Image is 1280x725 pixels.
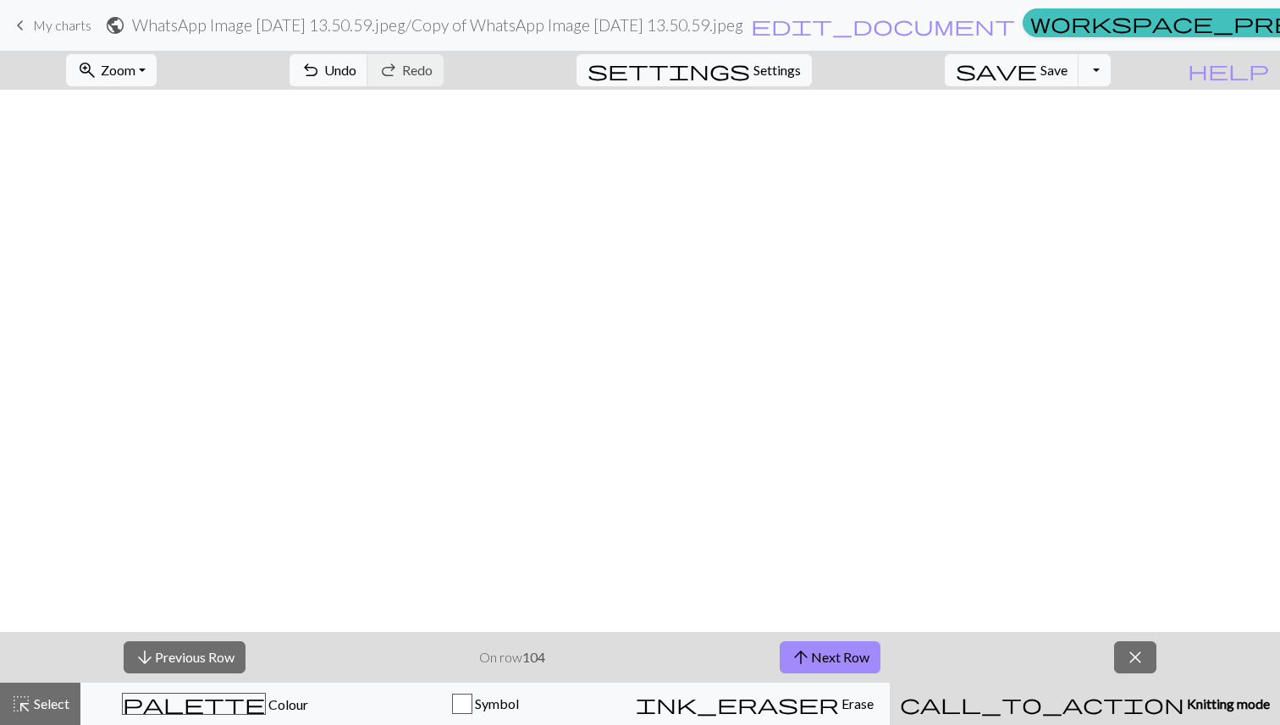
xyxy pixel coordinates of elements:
span: arrow_downward [135,645,155,669]
span: arrow_upward [791,645,811,669]
span: Colour [266,696,308,712]
strong: 104 [522,649,545,665]
span: undo [301,58,321,82]
button: Symbol [350,683,621,725]
span: highlight_alt [11,692,31,716]
button: Knitting mode [890,683,1280,725]
button: Previous Row [124,641,246,673]
span: public [105,14,125,37]
button: Save [945,54,1079,86]
span: call_to_action [900,692,1184,716]
span: Zoom [101,62,135,78]
span: Settings [753,60,801,80]
span: Knitting mode [1184,695,1270,711]
button: Next Row [780,641,880,673]
span: keyboard_arrow_left [10,14,30,37]
button: Undo [290,54,368,86]
h2: WhatsApp Image [DATE] 13.50.59.jpeg / Copy of WhatsApp Image [DATE] 13.50.59.jpeg [132,15,743,35]
span: My charts [33,17,91,33]
span: Save [1040,62,1068,78]
button: Erase [620,683,890,725]
i: Settings [588,60,750,80]
span: Select [31,695,69,711]
button: SettingsSettings [577,54,812,86]
span: ink_eraser [636,692,839,716]
p: On row [479,647,545,667]
span: Erase [839,695,874,711]
button: Colour [80,683,350,725]
button: Zoom [66,54,157,86]
span: close [1125,645,1145,669]
span: save [956,58,1037,82]
span: Symbol [472,695,519,711]
span: settings [588,58,750,82]
span: help [1188,58,1269,82]
a: My charts [10,11,91,40]
span: edit_document [751,14,1015,37]
span: zoom_in [77,58,97,82]
span: palette [123,692,265,716]
span: Undo [324,62,356,78]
